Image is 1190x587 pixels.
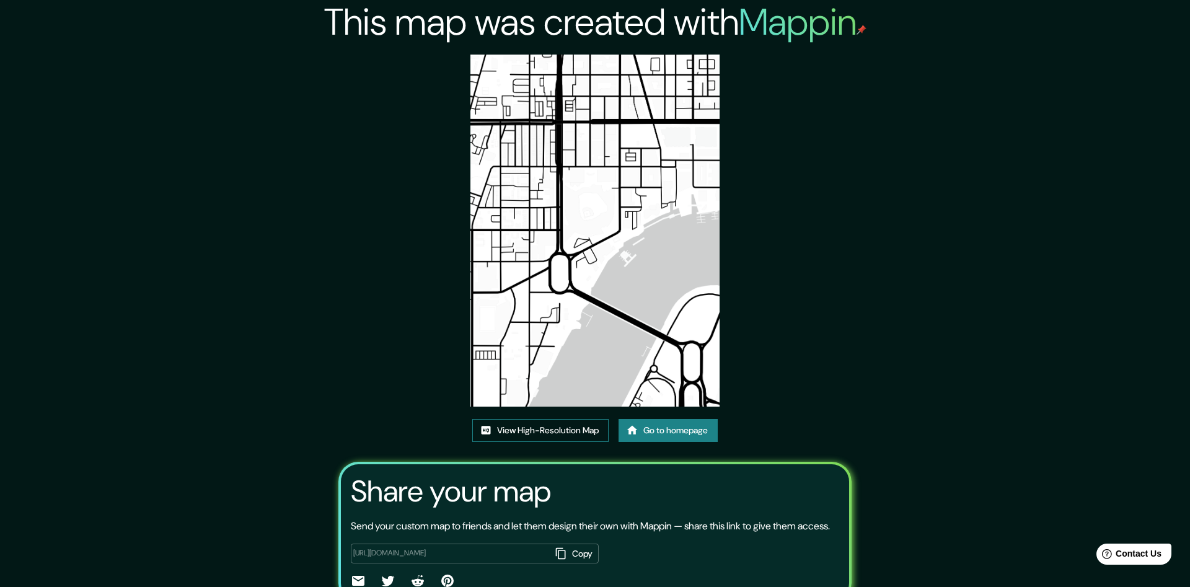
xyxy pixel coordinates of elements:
h3: Share your map [351,474,551,509]
p: Send your custom map to friends and let them design their own with Mappin — share this link to gi... [351,519,830,534]
img: created-map [470,55,720,407]
a: View High-Resolution Map [472,419,609,442]
iframe: Help widget launcher [1080,539,1176,573]
img: mappin-pin [857,25,866,35]
button: Copy [550,544,599,564]
a: Go to homepage [619,419,718,442]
